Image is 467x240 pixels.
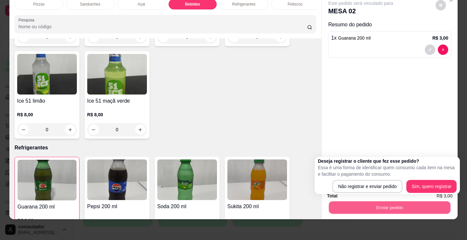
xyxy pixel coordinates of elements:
h4: Guarana 200 ml [18,203,77,211]
p: Refrigerantes [232,2,256,7]
p: Sanduiches [80,2,100,7]
h4: Ice 51 maçã verde [87,97,147,105]
span: Guarana 200 ml [338,35,371,41]
p: Petiscos [288,2,302,7]
img: product-image [227,159,287,200]
button: Não registrar e enviar pedido [332,180,403,193]
img: product-image [157,159,217,200]
p: R$ 3,00 [18,217,77,224]
p: R$ 8,00 [87,111,147,118]
label: Pesquisa [18,17,37,23]
p: R$ 8,00 [17,111,77,118]
button: increase-product-quantity [135,124,146,135]
p: R$ 3,00 [227,218,287,224]
input: Pesquisa [18,23,307,30]
p: Pizzas [33,2,44,7]
h4: Ice 51 limão [17,97,77,105]
strong: Total [327,193,337,198]
p: R$ 3,00 [157,218,217,224]
p: 1 x [331,34,371,42]
p: Essa é uma forma de identificar quem consumiu cada item na mesa e facilitar o pagamento do consumo. [318,164,457,177]
p: Bebidas [185,2,200,7]
h2: Deseja registrar o cliente que fez esse pedido? [318,158,457,164]
img: product-image [87,54,147,95]
button: decrease-product-quantity [18,124,29,135]
button: Enviar pedido [329,201,450,214]
button: decrease-product-quantity [438,44,448,55]
button: decrease-product-quantity [425,44,435,55]
p: R$ 3,00 [87,218,147,224]
span: R$ 3,00 [437,192,452,199]
p: Açai [138,2,145,7]
h4: Sukita 200 ml [227,203,287,210]
img: product-image [87,159,147,200]
button: Sim, quero registrar [406,180,457,193]
p: Refrigerantes [15,144,316,152]
p: MESA 02 [328,6,393,16]
p: Resumo do pedido [328,21,451,29]
p: R$ 3,00 [432,35,448,41]
button: decrease-product-quantity [89,124,99,135]
img: product-image [18,160,77,200]
h4: Soda 200 ml [157,203,217,210]
img: product-image [17,54,77,95]
h4: Pepsi 200 ml [87,203,147,210]
button: increase-product-quantity [65,124,76,135]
